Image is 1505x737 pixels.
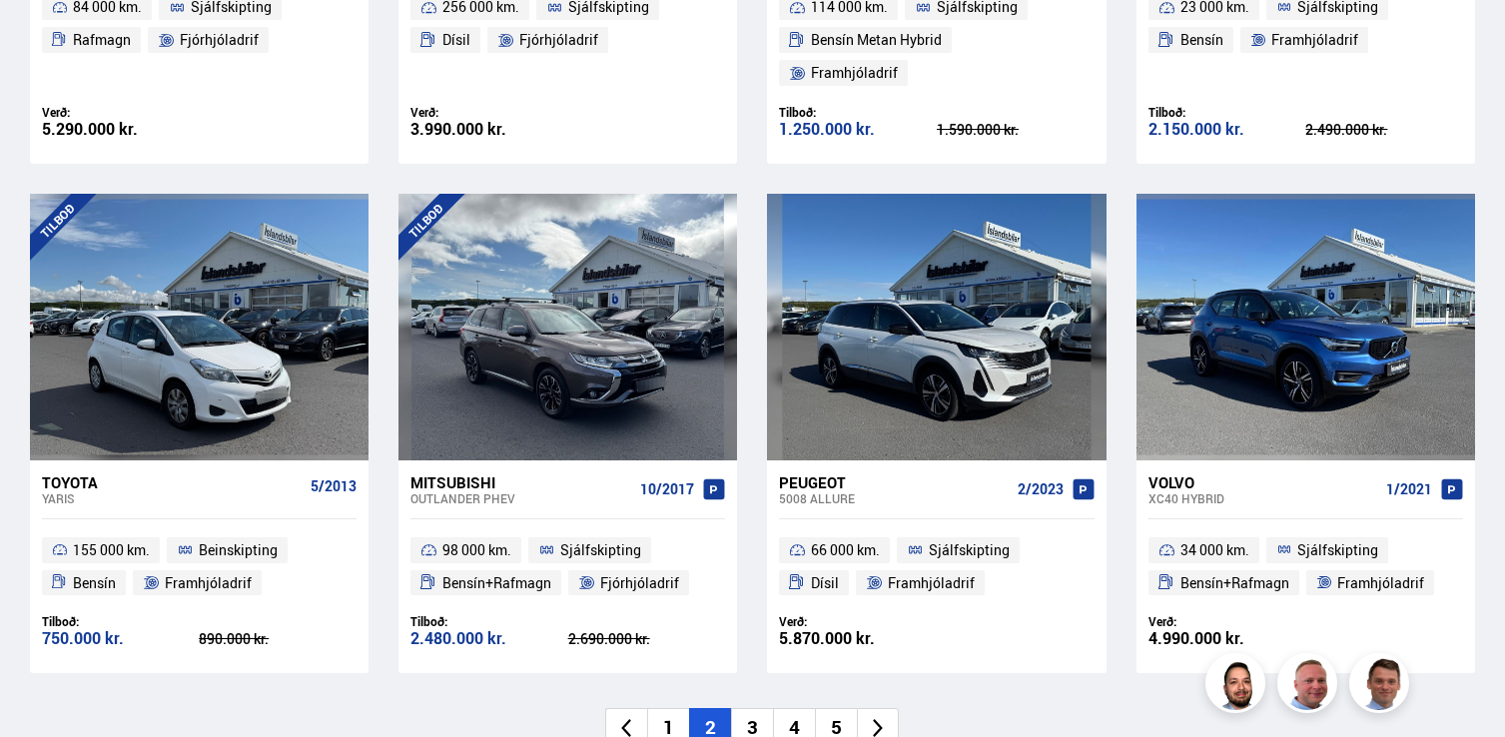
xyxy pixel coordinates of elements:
[779,473,1009,491] div: Peugeot
[199,632,357,646] div: 890.000 kr.
[199,538,278,562] span: Beinskipting
[73,571,116,595] span: Bensín
[779,630,937,647] div: 5.870.000 kr.
[1148,491,1378,505] div: XC40 HYBRID
[779,105,937,120] div: Tilboð:
[1280,656,1340,716] img: siFngHWaQ9KaOqBr.png
[42,473,303,491] div: Toyota
[42,491,303,505] div: Yaris
[410,614,568,629] div: Tilboð:
[16,8,76,68] button: Open LiveChat chat widget
[410,105,568,120] div: Verð:
[442,28,470,52] span: Dísil
[42,121,200,138] div: 5.290.000 kr.
[42,614,200,629] div: Tilboð:
[779,121,937,138] div: 1.250.000 kr.
[1271,28,1358,52] span: Framhjóladrif
[73,28,131,52] span: Rafmagn
[1180,538,1249,562] span: 34 000 km.
[410,630,568,647] div: 2.480.000 kr.
[311,478,357,494] span: 5/2013
[811,538,880,562] span: 66 000 km.
[30,460,369,674] a: Toyota Yaris 5/2013 155 000 km. Beinskipting Bensín Framhjóladrif Tilboð: 750.000 kr. 890.000 kr.
[73,538,150,562] span: 155 000 km.
[811,28,942,52] span: Bensín Metan Hybrid
[767,460,1106,674] a: Peugeot 5008 ALLURE 2/2023 66 000 km. Sjálfskipting Dísil Framhjóladrif Verð: 5.870.000 kr.
[779,491,1009,505] div: 5008 ALLURE
[165,571,252,595] span: Framhjóladrif
[929,538,1010,562] span: Sjálfskipting
[410,121,568,138] div: 3.990.000 kr.
[1148,121,1306,138] div: 2.150.000 kr.
[937,123,1095,137] div: 1.590.000 kr.
[1386,481,1432,497] span: 1/2021
[1337,571,1424,595] span: Framhjóladrif
[1148,105,1306,120] div: Tilboð:
[519,28,598,52] span: Fjórhjóladrif
[1297,538,1378,562] span: Sjálfskipting
[442,571,551,595] span: Bensín+Rafmagn
[180,28,259,52] span: Fjórhjóladrif
[888,571,975,595] span: Framhjóladrif
[398,460,737,674] a: Mitsubishi Outlander PHEV 10/2017 98 000 km. Sjálfskipting Bensín+Rafmagn Fjórhjóladrif Tilboð: 2...
[42,630,200,647] div: 750.000 kr.
[442,538,511,562] span: 98 000 km.
[811,61,898,85] span: Framhjóladrif
[1180,571,1289,595] span: Bensín+Rafmagn
[640,481,694,497] span: 10/2017
[1352,656,1412,716] img: FbJEzSuNWCJXmdc-.webp
[560,538,641,562] span: Sjálfskipting
[1305,123,1463,137] div: 2.490.000 kr.
[1148,630,1306,647] div: 4.990.000 kr.
[1136,460,1475,674] a: Volvo XC40 HYBRID 1/2021 34 000 km. Sjálfskipting Bensín+Rafmagn Framhjóladrif Verð: 4.990.000 kr.
[1208,656,1268,716] img: nhp88E3Fdnt1Opn2.png
[1180,28,1223,52] span: Bensín
[1018,481,1064,497] span: 2/2023
[42,105,200,120] div: Verð:
[600,571,679,595] span: Fjórhjóladrif
[779,614,937,629] div: Verð:
[410,473,632,491] div: Mitsubishi
[1148,473,1378,491] div: Volvo
[568,632,726,646] div: 2.690.000 kr.
[410,491,632,505] div: Outlander PHEV
[811,571,839,595] span: Dísil
[1148,614,1306,629] div: Verð:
